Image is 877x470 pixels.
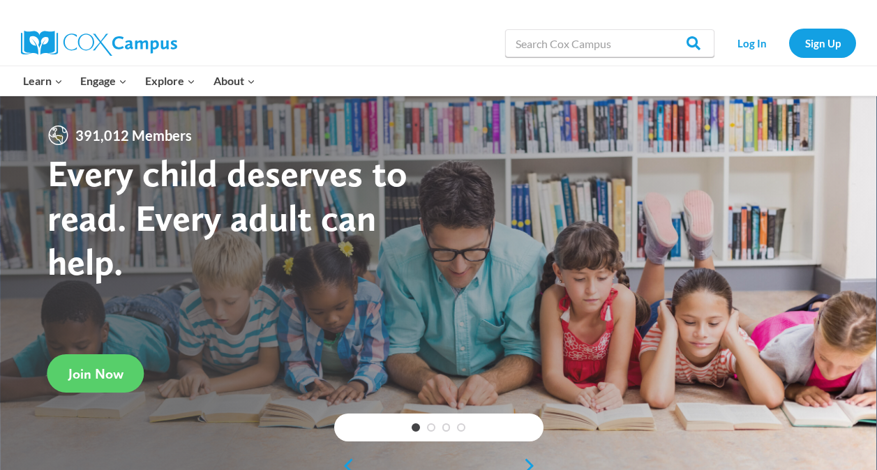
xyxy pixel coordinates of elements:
[14,66,264,96] nav: Primary Navigation
[721,29,856,57] nav: Secondary Navigation
[145,72,195,90] span: Explore
[505,29,714,57] input: Search Cox Campus
[789,29,856,57] a: Sign Up
[442,423,451,432] a: 3
[68,365,123,382] span: Join Now
[721,29,782,57] a: Log In
[412,423,420,432] a: 1
[47,354,144,393] a: Join Now
[70,124,197,146] span: 391,012 Members
[427,423,435,432] a: 2
[47,151,407,284] strong: Every child deserves to read. Every adult can help.
[457,423,465,432] a: 4
[213,72,255,90] span: About
[80,72,127,90] span: Engage
[23,72,63,90] span: Learn
[21,31,177,56] img: Cox Campus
